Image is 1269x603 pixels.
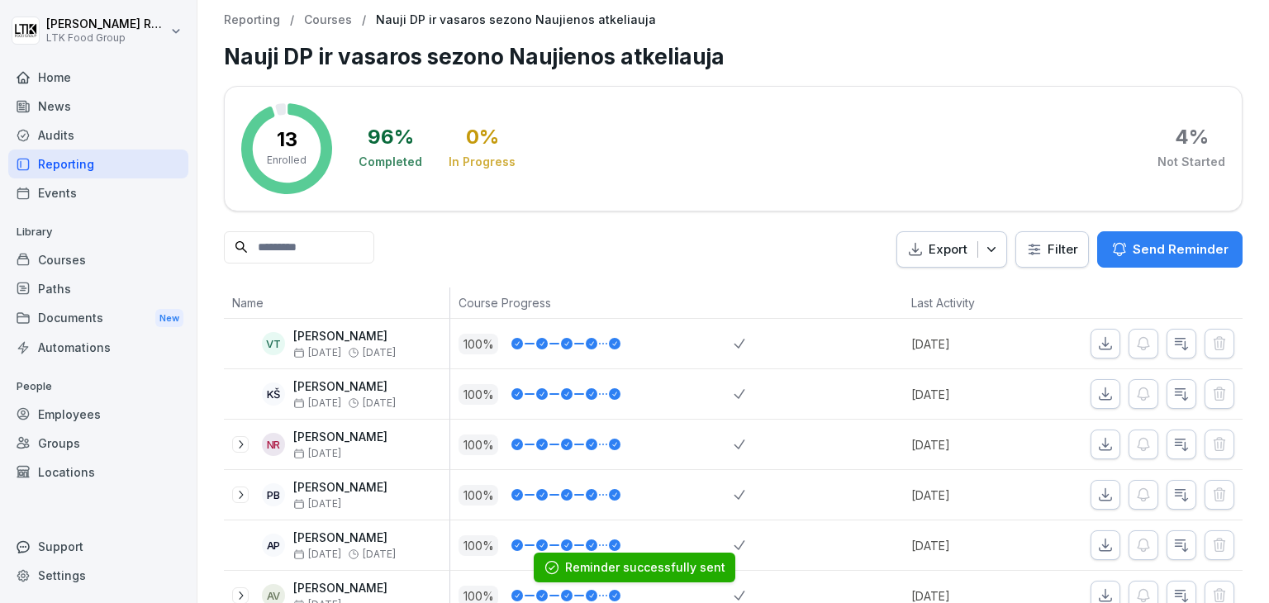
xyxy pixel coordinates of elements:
p: 100 % [459,485,498,506]
p: [DATE] [911,335,1044,353]
div: New [155,309,183,328]
p: Export [929,240,967,259]
a: Reporting [224,13,280,27]
p: 100 % [459,334,498,354]
div: Support [8,532,188,561]
div: Documents [8,303,188,334]
div: Completed [359,154,422,170]
a: Settings [8,561,188,590]
div: 0 % [466,127,499,147]
a: Courses [8,245,188,274]
span: [DATE] [293,498,341,510]
p: [PERSON_NAME] [293,481,387,495]
div: In Progress [449,154,516,170]
button: Send Reminder [1097,231,1243,268]
span: [DATE] [293,548,341,560]
a: Reporting [8,150,188,178]
p: Nauji DP ir vasaros sezono Naujienos atkeliauja [376,13,656,27]
div: NR [262,433,285,456]
a: Audits [8,121,188,150]
div: KŠ [262,382,285,406]
p: [PERSON_NAME] [293,582,387,596]
div: 4 % [1175,127,1209,147]
span: [DATE] [363,347,396,358]
p: 100 % [459,434,498,455]
a: Groups [8,429,188,458]
button: Filter [1016,232,1088,268]
p: Last Activity [911,294,1036,311]
p: [DATE] [911,487,1044,504]
h1: Nauji DP ir vasaros sezono Naujienos atkeliauja [224,40,1243,73]
a: Automations [8,333,188,362]
p: [DATE] [911,386,1044,403]
div: PB [262,483,285,506]
span: [DATE] [293,397,341,409]
p: Send Reminder [1133,240,1229,259]
div: 96 % [368,127,414,147]
span: [DATE] [363,397,396,409]
p: 13 [277,130,297,150]
p: [PERSON_NAME] Račkauskaitė [46,17,167,31]
a: Employees [8,400,188,429]
p: [PERSON_NAME] [293,531,396,545]
a: Home [8,63,188,92]
p: Library [8,219,188,245]
p: LTK Food Group [46,32,167,44]
p: [PERSON_NAME] [293,430,387,444]
button: Export [896,231,1007,268]
p: / [362,13,366,27]
p: 100 % [459,535,498,556]
p: Course Progress [459,294,725,311]
div: VT [262,332,285,355]
a: Events [8,178,188,207]
div: AP [262,534,285,557]
p: People [8,373,188,400]
span: [DATE] [293,347,341,358]
p: [PERSON_NAME] [293,330,396,344]
a: Courses [304,13,352,27]
p: Enrolled [267,153,307,168]
p: 100 % [459,384,498,405]
a: Locations [8,458,188,487]
a: News [8,92,188,121]
p: [DATE] [911,537,1044,554]
a: DocumentsNew [8,303,188,334]
div: Reminder successfully sent [565,559,725,576]
a: Paths [8,274,188,303]
span: [DATE] [363,548,396,560]
div: Not Started [1157,154,1225,170]
p: / [290,13,294,27]
div: Filter [1026,241,1078,258]
p: Name [232,294,441,311]
span: [DATE] [293,448,341,459]
p: [DATE] [911,436,1044,453]
p: [PERSON_NAME] [293,380,396,394]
